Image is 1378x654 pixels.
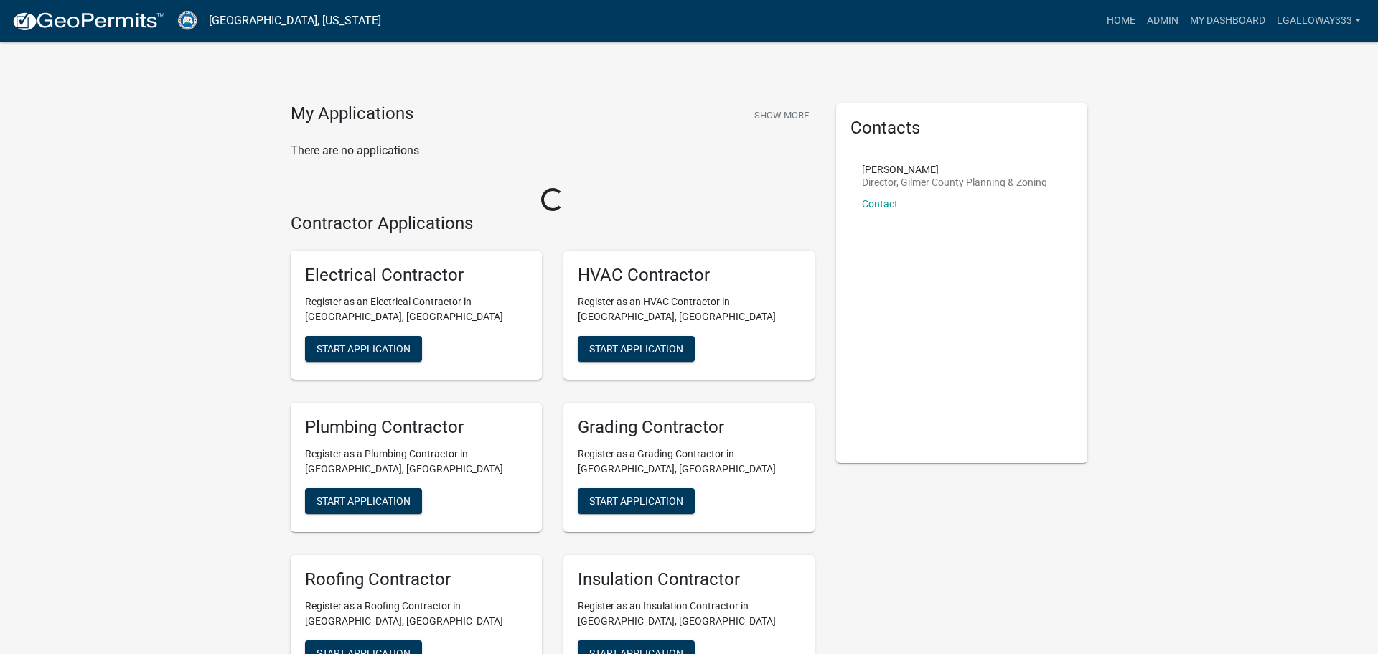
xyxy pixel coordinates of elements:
a: My Dashboard [1184,7,1271,34]
h5: Contacts [850,118,1073,139]
h5: Grading Contractor [578,417,800,438]
h5: Roofing Contractor [305,569,528,590]
h5: Plumbing Contractor [305,417,528,438]
a: Contact [862,198,898,210]
button: Start Application [578,488,695,514]
button: Start Application [305,488,422,514]
p: Register as a Plumbing Contractor in [GEOGRAPHIC_DATA], [GEOGRAPHIC_DATA] [305,447,528,477]
span: Start Application [317,343,411,355]
p: Register as an Electrical Contractor in [GEOGRAPHIC_DATA], [GEOGRAPHIC_DATA] [305,294,528,324]
button: Start Application [305,336,422,362]
span: Start Application [589,495,683,506]
button: Show More [749,103,815,127]
p: Director, Gilmer County Planning & Zoning [862,177,1047,187]
h4: My Applications [291,103,413,125]
p: Register as a Roofing Contractor in [GEOGRAPHIC_DATA], [GEOGRAPHIC_DATA] [305,599,528,629]
p: Register as an Insulation Contractor in [GEOGRAPHIC_DATA], [GEOGRAPHIC_DATA] [578,599,800,629]
img: Gilmer County, Georgia [177,11,197,30]
a: lgalloway333 [1271,7,1367,34]
h5: Insulation Contractor [578,569,800,590]
h5: HVAC Contractor [578,265,800,286]
a: [GEOGRAPHIC_DATA], [US_STATE] [209,9,381,33]
p: Register as an HVAC Contractor in [GEOGRAPHIC_DATA], [GEOGRAPHIC_DATA] [578,294,800,324]
span: Start Application [317,495,411,506]
a: Home [1101,7,1141,34]
p: There are no applications [291,142,815,159]
h5: Electrical Contractor [305,265,528,286]
p: [PERSON_NAME] [862,164,1047,174]
button: Start Application [578,336,695,362]
span: Start Application [589,343,683,355]
a: Admin [1141,7,1184,34]
p: Register as a Grading Contractor in [GEOGRAPHIC_DATA], [GEOGRAPHIC_DATA] [578,447,800,477]
h4: Contractor Applications [291,213,815,234]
